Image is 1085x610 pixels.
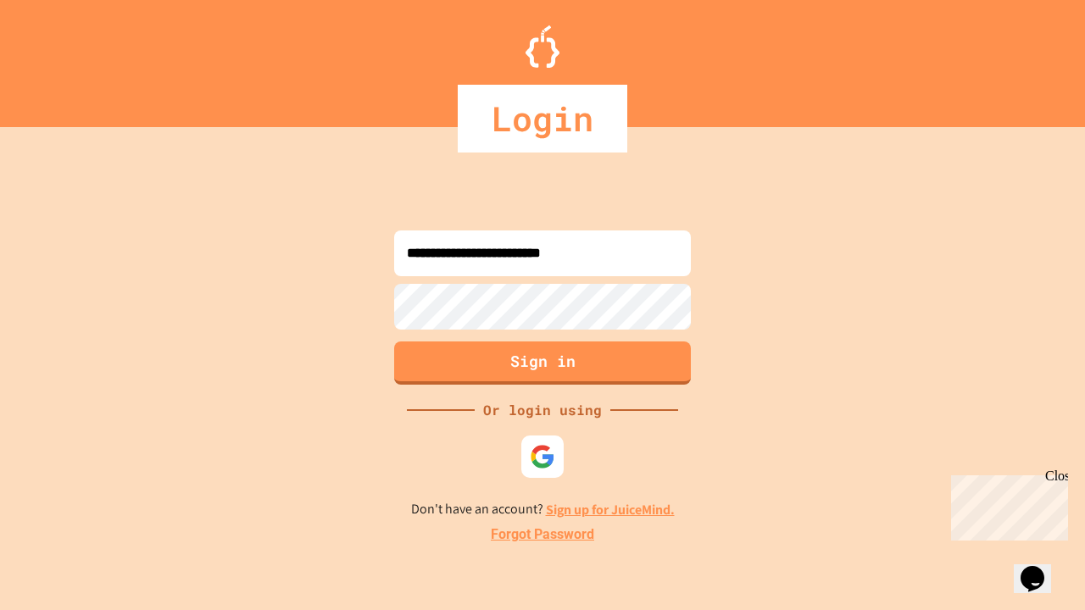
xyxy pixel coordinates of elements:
button: Sign in [394,341,691,385]
div: Or login using [475,400,610,420]
iframe: chat widget [944,469,1068,541]
a: Forgot Password [491,524,594,545]
img: Logo.svg [526,25,559,68]
img: google-icon.svg [530,444,555,469]
iframe: chat widget [1014,542,1068,593]
a: Sign up for JuiceMind. [546,501,675,518]
div: Chat with us now!Close [7,7,117,108]
div: Login [458,85,627,152]
p: Don't have an account? [411,499,675,520]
